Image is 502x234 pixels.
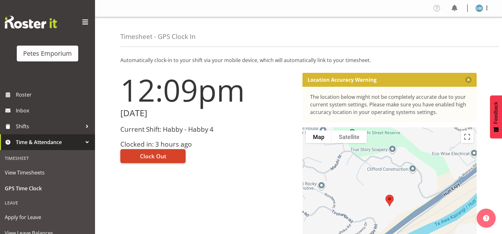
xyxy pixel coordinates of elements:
button: Show street map [306,130,332,143]
button: Show satellite imagery [332,130,367,143]
span: View Timesheets [5,168,90,177]
h1: 12:09pm [120,73,295,107]
h4: Timesheet - GPS Clock In [120,33,196,40]
p: Location Accuracy Warning [308,77,377,83]
h3: Current Shift: Habby - Habby 4 [120,126,295,133]
h2: [DATE] [120,108,295,118]
div: Leave [2,196,93,209]
button: Close message [465,77,472,83]
a: GPS Time Clock [2,180,93,196]
a: Apply for Leave [2,209,93,225]
span: Apply for Leave [5,212,90,222]
button: Toggle fullscreen view [461,130,473,143]
div: The location below might not be completely accurate due to your current system settings. Please m... [310,93,469,116]
span: Roster [16,90,92,99]
a: View Timesheets [2,165,93,180]
span: Clock Out [140,152,166,160]
div: Petes Emporium [23,49,72,58]
span: Feedback [493,102,499,124]
span: GPS Time Clock [5,184,90,193]
div: Timesheet [2,152,93,165]
button: Clock Out [120,149,186,163]
h3: Clocked in: 3 hours ago [120,141,295,148]
span: Shifts [16,122,82,131]
span: Time & Attendance [16,137,82,147]
img: lianne-morete5410.jpg [475,4,483,12]
img: Rosterit website logo [5,16,57,28]
button: Feedback - Show survey [490,95,502,138]
p: Automatically clock-in to your shift via your mobile device, which will automatically link to you... [120,56,477,64]
span: Inbox [16,106,92,115]
img: help-xxl-2.png [483,215,489,221]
